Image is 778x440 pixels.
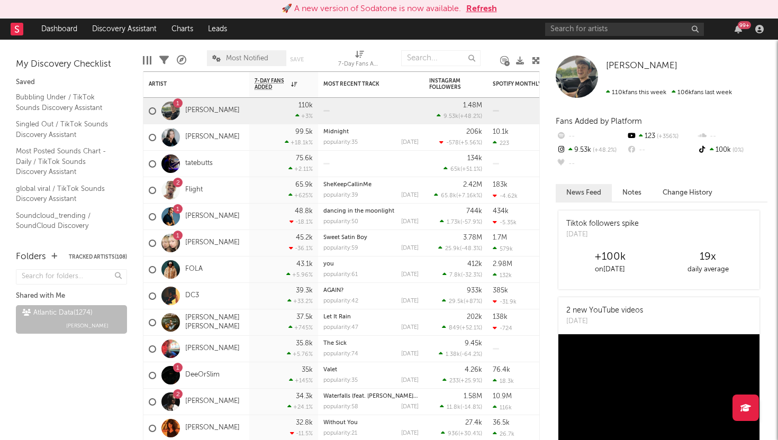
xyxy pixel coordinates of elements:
div: +745 % [288,324,313,331]
div: 26.7k [493,430,514,437]
div: 202k [467,314,482,320]
a: Atlantic Data(1274)[PERSON_NAME] [16,305,127,334]
div: SheKeepCallinMe [323,182,419,188]
div: 412k [467,261,482,268]
a: Charts [164,19,201,40]
a: FOLA [185,265,203,274]
div: 4.26k [465,366,482,373]
div: 34.3k [296,393,313,400]
div: daily average [659,263,757,276]
div: 36.5k [493,419,510,426]
span: 0 % [731,148,744,153]
div: [DATE] [401,378,419,383]
div: -- [556,157,626,171]
span: +51.1 % [462,167,481,172]
div: 37.5k [296,314,313,320]
div: popularity: 42 [323,298,358,304]
span: 29.5k [449,299,464,305]
div: 933k [467,287,482,294]
div: 116k [493,404,512,411]
div: +625 % [288,192,313,199]
span: -14.8 % [462,405,481,410]
a: [PERSON_NAME] [185,239,240,247]
div: -5.35k [493,219,517,226]
a: dancing in the moonlight [323,208,394,214]
span: Fans Added by Platform [556,117,642,125]
div: 434k [493,208,509,215]
div: Saved [16,76,127,89]
div: 206k [466,129,482,135]
div: A&R Pipeline [177,45,186,76]
div: ( ) [441,430,482,437]
div: popularity: 21 [323,430,357,436]
button: 99+ [735,25,742,33]
div: 10.9M [493,393,512,400]
div: 744k [466,208,482,215]
div: Edit Columns [143,45,151,76]
input: Search... [401,50,481,66]
span: +5.56 % [460,140,481,146]
span: +48.2 % [591,148,617,153]
div: [DATE] [401,325,419,331]
div: 100k [697,143,767,157]
div: [DATE] [401,298,419,304]
span: 25.9k [445,246,460,252]
div: [DATE] [401,404,419,410]
span: 11.8k [447,405,460,410]
div: 35k [302,366,313,373]
div: 99.5k [295,129,313,135]
div: popularity: 47 [323,325,358,331]
div: 7-Day Fans Added (7-Day Fans Added) [338,45,381,76]
div: popularity: 39 [323,192,358,198]
div: ( ) [439,351,482,357]
div: popularity: 61 [323,272,358,278]
div: Tiktok followers spike [566,218,639,230]
div: 183k [493,181,508,188]
a: Without You [323,420,358,426]
span: +7.16k % [458,193,481,199]
div: Valet [323,367,419,373]
div: popularity: 59 [323,245,358,251]
div: 3.78M [463,234,482,241]
div: Shared with Me [16,290,127,302]
div: popularity: 58 [323,404,358,410]
span: [PERSON_NAME] [66,319,108,332]
a: Bubbling Under / TikTok Sounds Discovery Assistant [16,91,116,113]
div: -- [697,130,767,143]
div: ( ) [437,113,482,120]
a: Let It Rain [323,314,351,320]
button: Notes [612,184,652,201]
div: 19 x [659,251,757,263]
div: ( ) [438,245,482,252]
div: -11.5 % [290,430,313,437]
div: you [323,261,419,267]
a: DC3 [185,291,199,300]
div: 65.9k [295,181,313,188]
div: [DATE] [566,230,639,240]
div: -36.1 % [289,245,313,252]
div: 132k [493,272,512,279]
span: +25.9 % [460,378,481,384]
div: Instagram Followers [429,78,466,90]
div: 579k [493,245,513,252]
a: you [323,261,334,267]
span: 110k fans this week [606,89,666,96]
div: Filters [159,45,169,76]
div: Artist [149,81,228,87]
div: [DATE] [401,245,419,251]
div: 385k [493,287,508,294]
span: Most Notified [226,55,268,62]
a: Flight [185,186,203,195]
div: +33.2 % [287,298,313,305]
div: 2.42M [463,181,482,188]
div: +2.11 % [288,166,313,172]
div: 35.8k [296,340,313,347]
a: DeeOrSlim [185,371,220,380]
span: +87 % [465,299,481,305]
span: 7-Day Fans Added [255,78,288,90]
span: +356 % [655,134,679,140]
div: 39.3k [296,287,313,294]
a: Waterfalls (feat. [PERSON_NAME] & [PERSON_NAME]) [323,393,468,399]
div: Atlantic Data ( 1274 ) [22,307,93,319]
span: [PERSON_NAME] [606,61,677,70]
